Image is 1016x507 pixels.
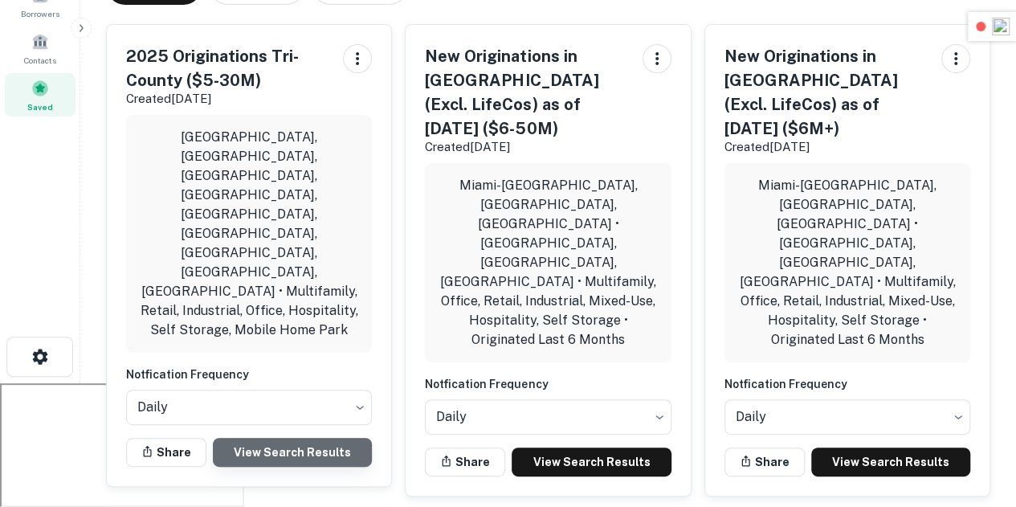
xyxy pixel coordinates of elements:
[126,44,330,92] h5: 2025 Originations Tri-County ($5-30M)
[5,73,75,117] a: Saved
[425,44,629,141] h5: New Originations in [GEOGRAPHIC_DATA] (Excl. LifeCos) as of [DATE] ($6-50M)
[811,448,970,476] a: View Search Results
[425,448,505,476] button: Share
[21,7,59,20] span: Borrowers
[126,366,372,383] h6: Notfication Frequency
[24,54,56,67] span: Contacts
[724,137,928,157] p: Created [DATE]
[425,375,671,393] h6: Notfication Frequency
[425,395,671,440] div: Without label
[27,100,53,113] span: Saved
[438,176,658,350] p: Miami-[GEOGRAPHIC_DATA], [GEOGRAPHIC_DATA], [GEOGRAPHIC_DATA] • [GEOGRAPHIC_DATA], [GEOGRAPHIC_DA...
[737,176,957,350] p: Miami-[GEOGRAPHIC_DATA], [GEOGRAPHIC_DATA], [GEOGRAPHIC_DATA] • [GEOGRAPHIC_DATA], [GEOGRAPHIC_DA...
[126,89,330,108] p: Created [DATE]
[936,378,1016,456] iframe: Chat Widget
[126,438,206,467] button: Share
[724,44,928,141] h5: New Originations in [GEOGRAPHIC_DATA] (Excl. LifeCos) as of [DATE] ($6M+)
[724,395,970,440] div: Without label
[512,448,671,476] a: View Search Results
[425,137,629,157] p: Created [DATE]
[724,448,805,476] button: Share
[139,128,359,340] p: [GEOGRAPHIC_DATA], [GEOGRAPHIC_DATA], [GEOGRAPHIC_DATA], [GEOGRAPHIC_DATA], [GEOGRAPHIC_DATA], [G...
[724,375,970,393] h6: Notfication Frequency
[5,27,75,70] a: Contacts
[126,385,372,430] div: Without label
[213,438,372,467] a: View Search Results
